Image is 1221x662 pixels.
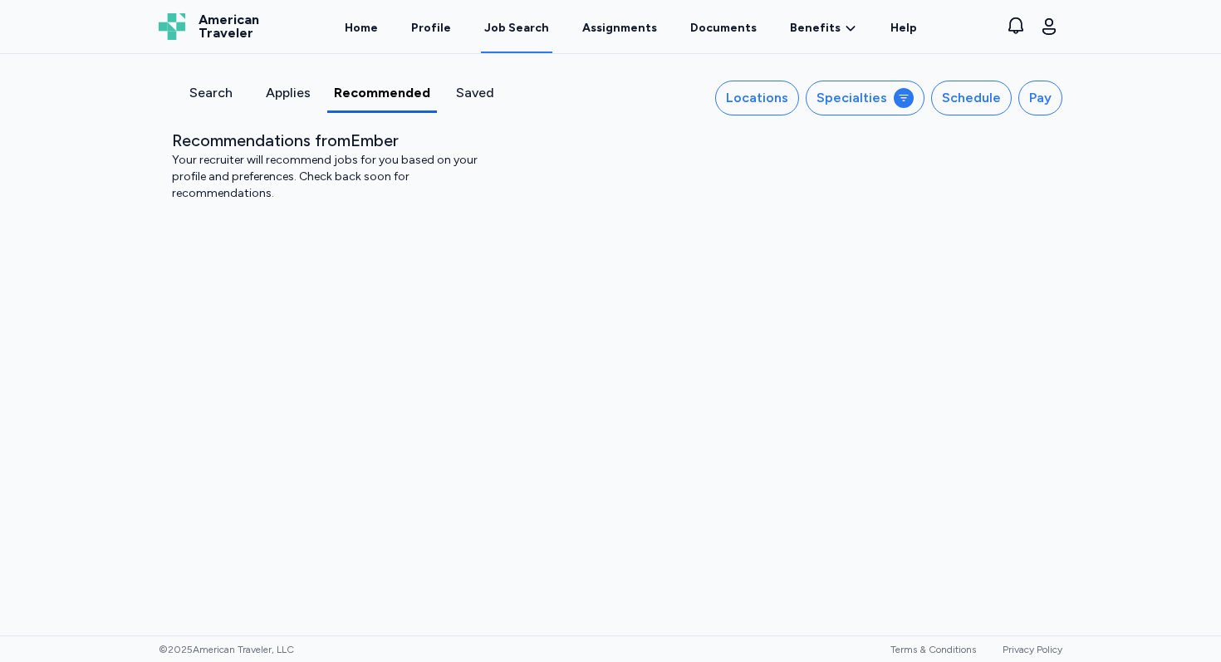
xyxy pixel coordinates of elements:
[816,88,887,108] div: Specialties
[806,81,924,115] button: Specialties
[159,643,294,656] span: © 2025 American Traveler, LLC
[790,20,857,37] a: Benefits
[931,81,1012,115] button: Schedule
[334,83,430,103] div: Recommended
[790,20,841,37] span: Benefits
[256,83,320,103] div: Applies
[444,83,508,103] div: Saved
[481,2,552,53] a: Job Search
[172,152,501,202] div: Your recruiter will recommend jobs for you based on your profile and preferences. Check back soon...
[1003,644,1062,655] a: Privacy Policy
[484,20,549,37] div: Job Search
[942,88,1001,108] div: Schedule
[715,81,799,115] button: Locations
[199,13,259,40] span: American Traveler
[1018,81,1062,115] button: Pay
[172,129,501,152] div: Recommendations from Ember
[159,13,185,40] img: Logo
[1029,88,1052,108] div: Pay
[890,644,976,655] a: Terms & Conditions
[179,83,243,103] div: Search
[726,88,788,108] div: Locations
